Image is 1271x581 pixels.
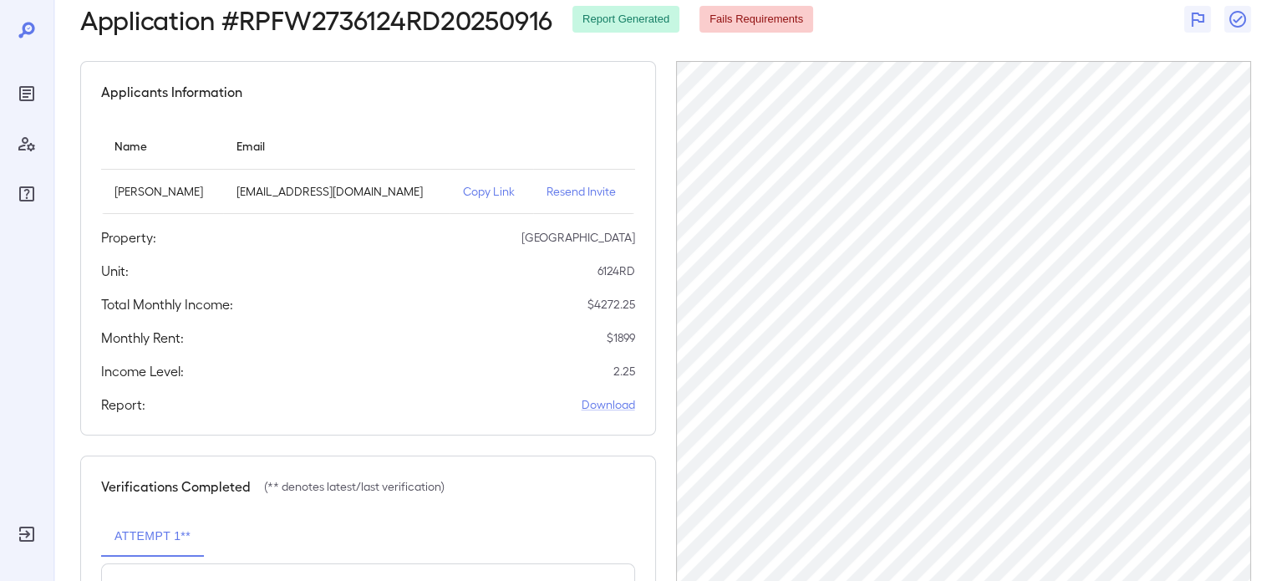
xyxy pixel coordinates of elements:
p: [EMAIL_ADDRESS][DOMAIN_NAME] [236,183,435,200]
h5: Applicants Information [101,82,242,102]
a: Download [582,396,635,413]
h5: Report: [101,395,145,415]
p: (** denotes latest/last verification) [264,478,445,495]
h5: Total Monthly Income: [101,294,233,314]
p: $ 1899 [607,329,635,346]
div: Reports [13,80,40,107]
button: Attempt 1** [101,517,204,557]
span: Fails Requirements [699,12,813,28]
h5: Monthly Rent: [101,328,184,348]
table: simple table [101,122,635,214]
div: FAQ [13,181,40,207]
div: Log Out [13,521,40,548]
p: 6124RD [597,262,635,279]
div: Manage Users [13,130,40,157]
p: [PERSON_NAME] [114,183,210,200]
h5: Unit: [101,261,129,281]
h5: Property: [101,227,156,247]
h5: Income Level: [101,361,184,381]
h5: Verifications Completed [101,477,251,497]
button: Flag Report [1184,6,1211,33]
p: 2.25 [613,363,635,380]
button: Close Report [1224,6,1251,33]
p: Resend Invite [547,183,622,200]
span: Report Generated [572,12,679,28]
p: Copy Link [463,183,520,200]
p: $ 4272.25 [587,296,635,313]
h2: Application # RPFW2736124RD20250916 [80,4,552,34]
th: Email [223,122,449,170]
p: [GEOGRAPHIC_DATA] [521,229,635,246]
th: Name [101,122,223,170]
